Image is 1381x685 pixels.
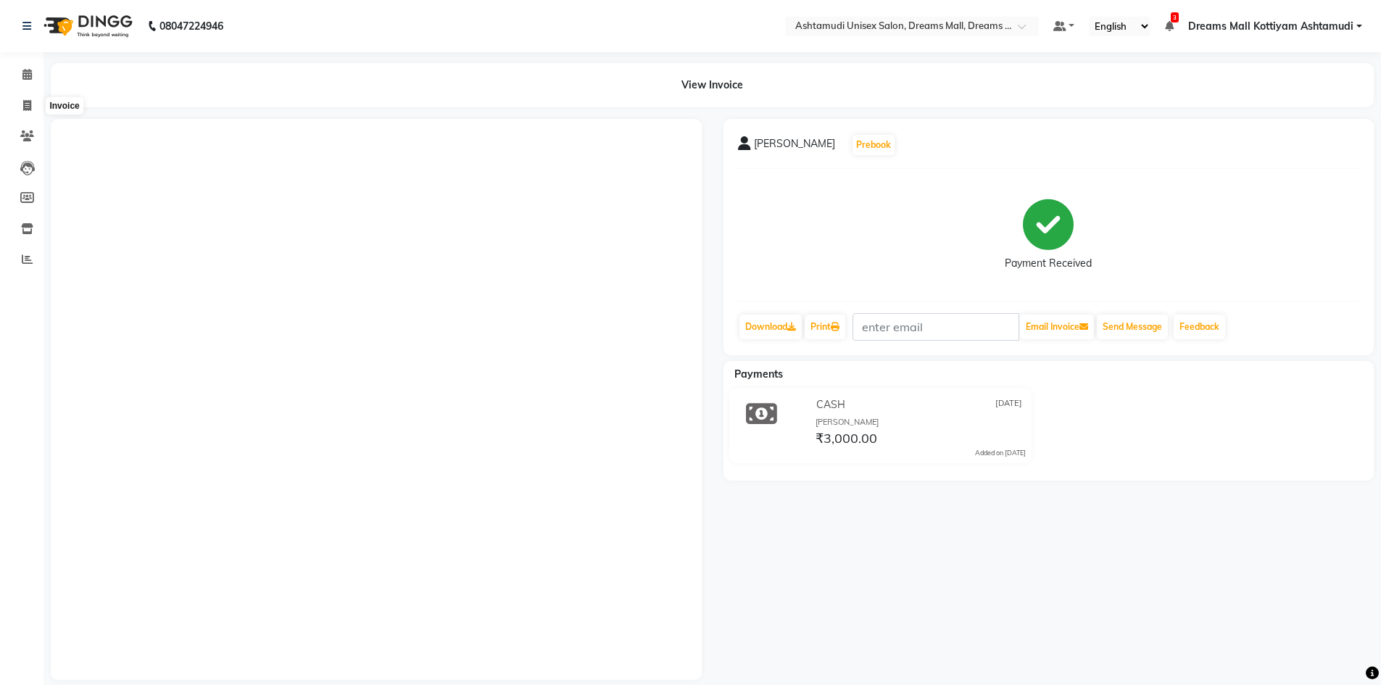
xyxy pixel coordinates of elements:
div: Invoice [46,97,83,115]
span: Dreams Mall Kottiyam Ashtamudi [1188,19,1353,34]
span: Payments [734,368,783,381]
input: enter email [853,313,1019,341]
a: 3 [1165,20,1174,33]
span: CASH [816,397,845,412]
div: View Invoice [51,63,1374,107]
span: [PERSON_NAME] [754,136,835,157]
div: [PERSON_NAME] [816,416,1026,428]
img: logo [37,6,136,46]
button: Prebook [853,135,895,155]
a: Download [739,315,802,339]
span: ₹3,000.00 [816,430,877,450]
button: Email Invoice [1020,315,1094,339]
button: Send Message [1097,315,1168,339]
a: Print [805,315,845,339]
span: [DATE] [995,397,1022,412]
div: Added on [DATE] [975,448,1026,458]
div: Payment Received [1005,256,1092,271]
b: 08047224946 [159,6,223,46]
a: Feedback [1174,315,1225,339]
span: 3 [1171,12,1179,22]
